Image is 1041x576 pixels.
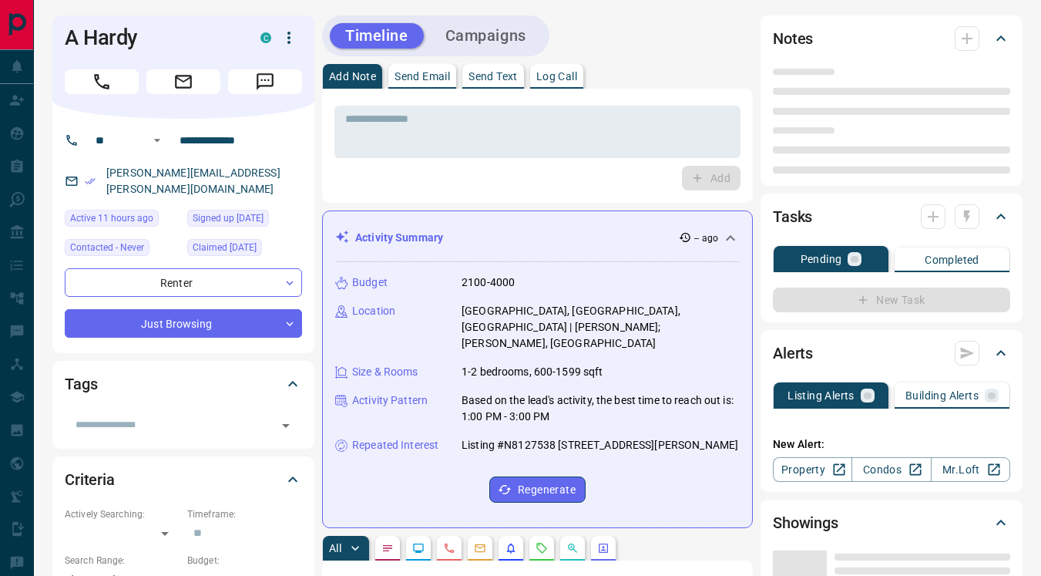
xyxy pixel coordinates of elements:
svg: Notes [381,542,394,554]
svg: Lead Browsing Activity [412,542,425,554]
p: Activity Pattern [352,392,428,409]
p: Add Note [329,71,376,82]
button: Campaigns [430,23,542,49]
div: Tags [65,365,302,403]
p: Completed [925,254,979,265]
a: Property [773,457,852,482]
h1: A Hardy [65,25,237,50]
a: Mr.Loft [931,457,1010,482]
p: Send Email [395,71,450,82]
p: Budget: [187,554,302,568]
button: Open [275,415,297,436]
div: Renter [65,268,302,297]
div: Activity Summary-- ago [335,224,740,252]
svg: Calls [443,542,455,554]
h2: Criteria [65,467,115,492]
p: Timeframe: [187,507,302,521]
div: Fri Nov 03 2023 [187,210,302,231]
p: Listing #N8127538 [STREET_ADDRESS][PERSON_NAME] [462,437,738,453]
div: Wed Feb 05 2025 [187,239,302,261]
p: Actively Searching: [65,507,180,521]
svg: Agent Actions [597,542,609,554]
div: Tasks [773,198,1010,235]
p: Repeated Interest [352,437,438,453]
div: Criteria [65,461,302,498]
div: Showings [773,504,1010,541]
p: 1-2 bedrooms, 600-1599 sqft [462,364,603,380]
span: Active 11 hours ago [70,211,153,226]
h2: Showings [773,510,838,535]
a: [PERSON_NAME][EMAIL_ADDRESS][PERSON_NAME][DOMAIN_NAME] [106,167,280,195]
span: Message [228,69,302,94]
div: Notes [773,20,1010,57]
p: Location [352,303,395,319]
button: Open [148,131,166,150]
svg: Email Verified [85,176,96,187]
p: Listing Alerts [787,390,855,401]
div: condos.ca [260,32,271,43]
p: Send Text [468,71,518,82]
p: Budget [352,275,388,291]
span: Email [146,69,220,94]
div: Tue Aug 12 2025 [65,210,180,231]
h2: Tasks [773,204,812,229]
span: Contacted - Never [70,240,144,255]
h2: Tags [65,372,97,396]
h2: Alerts [773,341,813,365]
h2: Notes [773,26,813,51]
p: Activity Summary [355,230,443,246]
p: Log Call [536,71,577,82]
p: [GEOGRAPHIC_DATA], [GEOGRAPHIC_DATA], [GEOGRAPHIC_DATA] | [PERSON_NAME]; [PERSON_NAME], [GEOGRAPH... [462,303,740,352]
p: All [329,543,341,554]
button: Regenerate [489,477,586,503]
p: Building Alerts [905,390,979,401]
p: Search Range: [65,554,180,568]
a: Condos [851,457,931,482]
div: Just Browsing [65,309,302,338]
svg: Opportunities [566,542,579,554]
svg: Emails [474,542,486,554]
span: Call [65,69,139,94]
span: Claimed [DATE] [193,240,257,255]
p: Based on the lead's activity, the best time to reach out is: 1:00 PM - 3:00 PM [462,392,740,425]
p: -- ago [694,231,718,245]
svg: Listing Alerts [505,542,517,554]
p: Pending [801,254,842,264]
div: Alerts [773,335,1010,372]
svg: Requests [536,542,548,554]
button: Timeline [330,23,424,49]
p: New Alert: [773,436,1010,453]
p: 2100-4000 [462,275,515,291]
p: Size & Rooms [352,364,418,380]
span: Signed up [DATE] [193,211,264,226]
